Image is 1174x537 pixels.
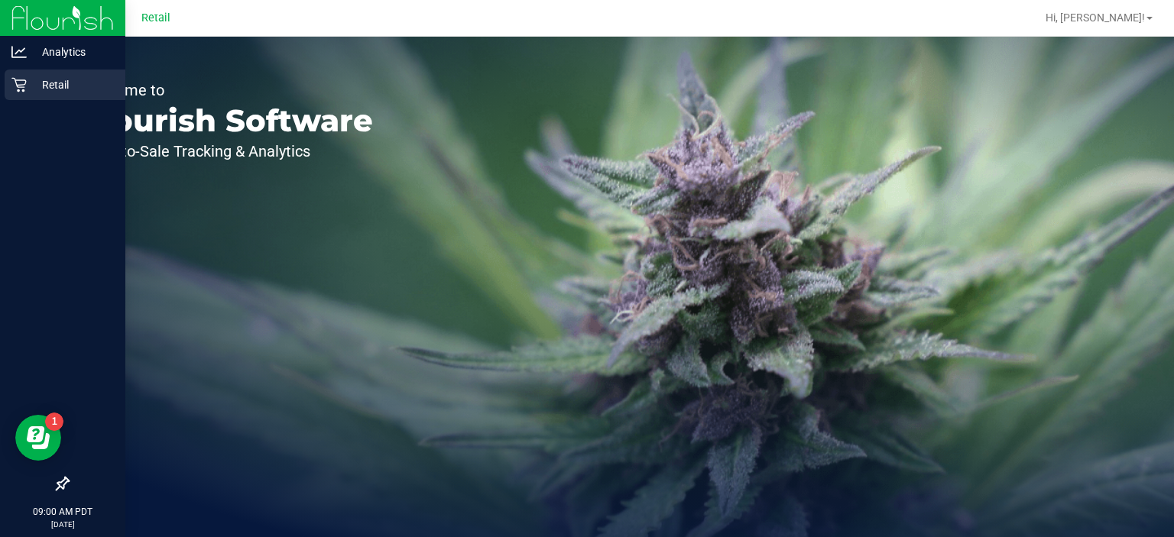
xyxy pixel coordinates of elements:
[83,105,373,136] p: Flourish Software
[27,43,118,61] p: Analytics
[83,144,373,159] p: Seed-to-Sale Tracking & Analytics
[7,519,118,530] p: [DATE]
[83,82,373,98] p: Welcome to
[11,44,27,60] inline-svg: Analytics
[7,505,118,519] p: 09:00 AM PDT
[141,11,170,24] span: Retail
[27,76,118,94] p: Retail
[1046,11,1145,24] span: Hi, [PERSON_NAME]!
[11,77,27,92] inline-svg: Retail
[15,415,61,461] iframe: Resource center
[45,412,63,431] iframe: Resource center unread badge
